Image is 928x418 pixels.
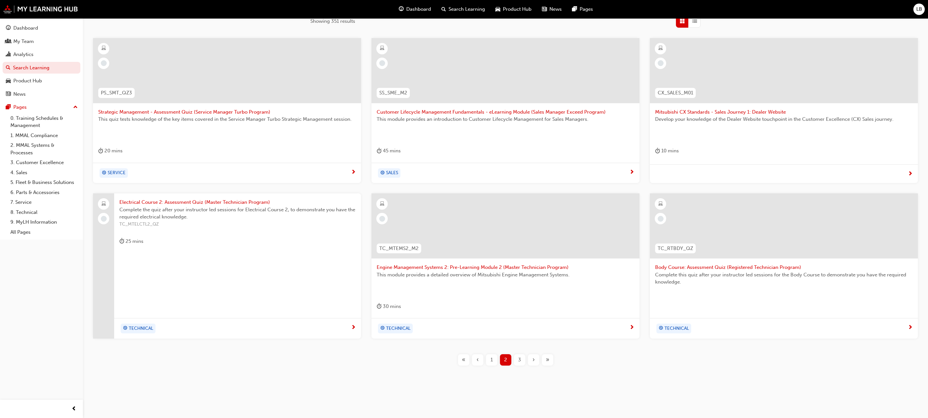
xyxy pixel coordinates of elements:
[3,5,78,13] img: mmal
[380,44,384,53] span: learningResourceType_ELEARNING-icon
[8,227,80,237] a: All Pages
[98,108,356,116] span: Strategic Management - Assessment Quiz (Service Manager Turbo Program)
[3,101,80,113] button: Pages
[908,171,913,177] span: next-icon
[379,216,385,222] span: learningRecordVerb_NONE-icon
[913,4,925,15] button: LB
[6,39,11,45] span: people-icon
[3,22,80,34] a: Dashboard
[102,169,106,177] span: target-icon
[371,193,639,339] a: TC_MTEMS2_M2Engine Management Systems 2: Pre-Learning Module 2 (Master Technician Program)This mo...
[659,324,663,333] span: target-icon
[8,207,80,217] a: 8. Technical
[8,188,80,198] a: 6. Parts & Accessories
[377,147,382,155] span: duration-icon
[6,25,11,31] span: guage-icon
[485,354,499,366] button: Page 1
[8,168,80,178] a: 4. Sales
[655,108,913,116] span: Mitsubishi CX Standards - Sales Journey 1: Dealer Website
[629,170,634,175] span: next-icon
[527,354,541,366] button: Next page
[542,5,547,13] span: news-icon
[658,200,663,208] span: learningResourceType_ELEARNING-icon
[6,104,11,110] span: pages-icon
[119,206,356,221] span: Complete the quiz after your instructor led sessions for Electrical Course 2, to demonstrate you ...
[916,6,922,13] span: LB
[665,325,689,332] span: TECHNICAL
[532,356,535,364] span: ›
[655,147,660,155] span: duration-icon
[13,51,34,58] div: Analytics
[371,38,639,183] a: SS_SME_M2Customer Lifecycle Management Fundamentals - eLearning Module (Sales Manager Exceed Prog...
[462,356,465,364] span: «
[567,3,598,16] a: pages-iconPages
[441,5,446,13] span: search-icon
[98,147,103,155] span: duration-icon
[680,18,685,25] span: Grid
[3,21,80,101] button: DashboardMy TeamAnalyticsSearch LearningProduct HubNews
[351,170,356,175] span: next-icon
[119,221,356,228] span: TC_MTELCTL2_QZ
[658,44,663,53] span: learningResourceType_ELEARNING-icon
[377,302,382,311] span: duration-icon
[3,35,80,48] a: My Team
[101,89,132,97] span: PS_SMT_QZ3
[3,88,80,100] a: News
[650,38,918,183] a: CX_SALES_M01Mitsubishi CX Standards - Sales Journey 1: Dealer WebsiteDevelop your knowledge of th...
[449,6,485,13] span: Search Learning
[436,3,490,16] a: search-iconSearch Learning
[655,264,913,271] span: Body Course: Assessment Quiz (Registered Technician Program)
[377,264,634,271] span: Engine Management Systems 2: Pre-Learning Module 2 (Master Technician Program)
[491,356,493,364] span: 1
[908,325,913,331] span: next-icon
[546,356,549,364] span: »
[8,140,80,158] a: 2. MMAL Systems & Processes
[386,169,398,177] span: SALES
[477,356,479,364] span: ‹
[504,356,507,364] span: 2
[650,193,918,339] a: TC_RTBDY_QZBody Course: Assessment Quiz (Registered Technician Program)Complete this quiz after y...
[549,6,562,13] span: News
[129,325,153,332] span: TECHNICAL
[541,354,555,366] button: Last page
[658,89,693,97] span: CX_SALES_M01
[8,177,80,188] a: 5. Fleet & Business Solutions
[6,78,11,84] span: car-icon
[377,302,401,311] div: 30 mins
[3,49,80,61] a: Analytics
[399,5,404,13] span: guage-icon
[98,116,356,123] span: This quiz tests knowledge of the key items covered in the Service Manager Turbo Strategic Managem...
[394,3,436,16] a: guage-iconDashboard
[457,354,471,366] button: First page
[101,216,107,222] span: learningRecordVerb_NONE-icon
[101,60,107,66] span: learningRecordVerb_NONE-icon
[379,245,419,252] span: TC_MTEMS2_M2
[629,325,634,331] span: next-icon
[13,38,34,45] div: My Team
[8,131,80,141] a: 1. MMAL Compliance
[377,147,401,155] div: 45 mins
[8,158,80,168] a: 3. Customer Excellence
[72,405,76,413] span: prev-icon
[8,197,80,207] a: 7. Service
[123,324,128,333] span: target-icon
[310,18,355,25] span: Showing 351 results
[351,325,356,331] span: next-icon
[499,354,513,366] button: Page 2
[692,18,697,25] span: List
[13,91,26,98] div: News
[119,199,356,206] span: Electrical Course 2: Assessment Quiz (Master Technician Program)
[386,325,410,332] span: TECHNICAL
[377,271,634,279] span: This module provides a detailed overview of Mitsubishi Engine Management Systems.
[119,237,124,245] span: duration-icon
[3,75,80,87] a: Product Hub
[580,6,593,13] span: Pages
[658,216,664,222] span: learningRecordVerb_NONE-icon
[377,116,634,123] span: This module provides an introduction to Customer Lifecycle Management for Sales Managers.
[93,38,361,183] a: PS_SMT_QZ3Strategic Management - Assessment Quiz (Service Manager Turbo Program)This quiz tests k...
[108,169,126,177] span: SERVICE
[377,108,634,116] span: Customer Lifecycle Management Fundamentals - eLearning Module (Sales Manager Exceed Program)
[655,271,913,286] span: Complete this quiz after your instructor led sessions for the Body Course to demonstrate you have...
